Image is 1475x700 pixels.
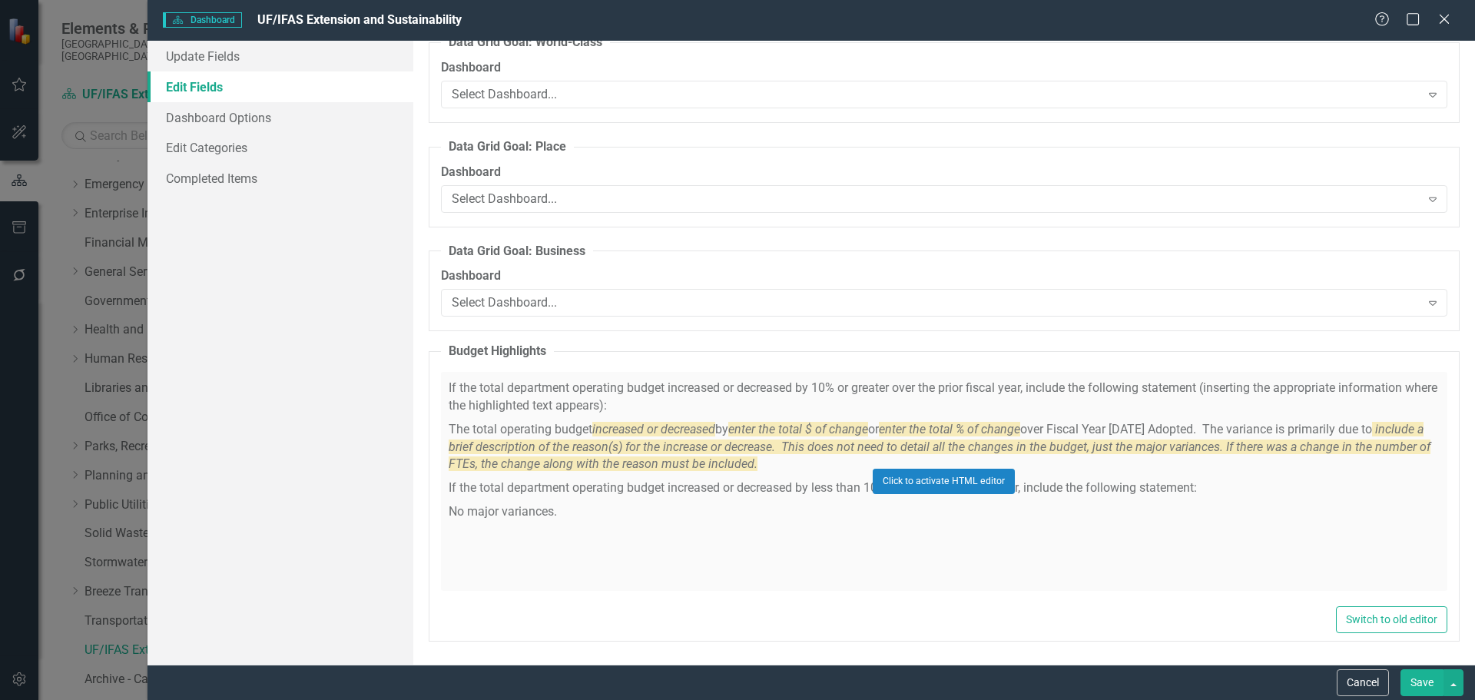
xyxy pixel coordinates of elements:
[1336,606,1447,633] button: Switch to old editor
[1337,669,1389,696] button: Cancel
[452,190,1420,207] div: Select Dashboard...
[257,12,462,27] span: UF/IFAS Extension and Sustainability
[441,59,1447,77] label: Dashboard
[147,132,413,163] a: Edit Categories
[441,164,1447,181] label: Dashboard
[147,71,413,102] a: Edit Fields
[452,294,1420,312] div: Select Dashboard...
[441,138,574,156] legend: Data Grid Goal: Place
[147,102,413,133] a: Dashboard Options
[1400,669,1444,696] button: Save
[441,267,1447,285] label: Dashboard
[147,163,413,194] a: Completed Items
[441,243,593,260] legend: Data Grid Goal: Business
[147,41,413,71] a: Update Fields
[452,86,1420,104] div: Select Dashboard...
[441,343,554,360] legend: Budget Highlights
[873,469,1015,493] button: Click to activate HTML editor
[441,34,610,51] legend: Data Grid Goal: World-Class
[163,12,242,28] span: Dashboard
